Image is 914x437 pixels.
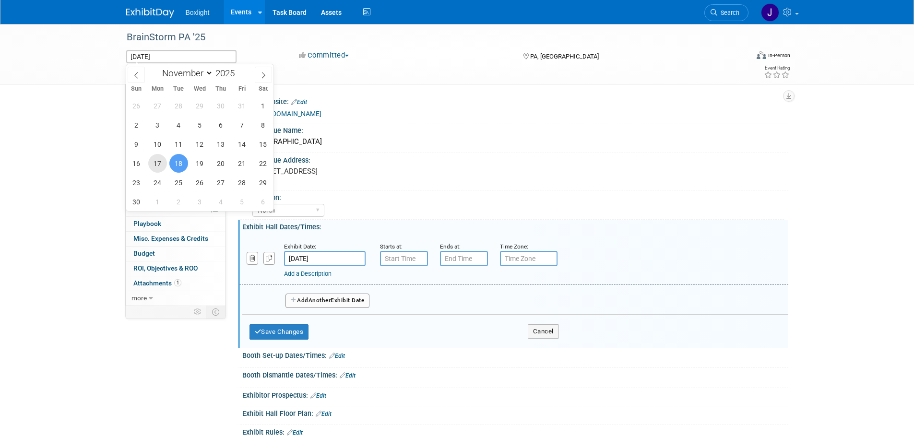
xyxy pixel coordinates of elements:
[126,232,226,246] a: Misc. Expenses & Credits
[133,220,161,227] span: Playbook
[500,243,528,250] small: Time Zone:
[168,86,189,92] span: Tue
[212,192,230,211] span: December 4, 2025
[126,84,226,98] a: Event Information
[242,153,788,165] div: Event Venue Address:
[284,270,332,277] a: Add a Description
[242,368,788,380] div: Booth Dismantle Dates/Times:
[284,243,316,250] small: Exhibit Date:
[287,429,303,436] a: Edit
[127,135,146,154] span: November 9, 2025
[242,406,788,419] div: Exhibit Hall Floor Plan:
[242,123,788,135] div: Event Venue Name:
[148,135,167,154] span: November 10, 2025
[158,67,213,79] select: Month
[242,348,788,361] div: Booth Set-up Dates/Times:
[210,86,231,92] span: Thu
[186,9,210,16] span: Boxlight
[213,68,242,79] input: Year
[190,306,206,318] td: Personalize Event Tab Strip
[212,154,230,173] span: November 20, 2025
[380,251,428,266] input: Start Time
[126,217,226,231] a: Playbook
[126,86,147,92] span: Sun
[242,220,788,232] div: Exhibit Hall Dates/Times:
[126,188,226,202] a: Sponsorships
[126,247,226,261] a: Budget
[254,154,273,173] span: November 22, 2025
[233,173,251,192] span: November 28, 2025
[717,9,739,16] span: Search
[212,173,230,192] span: November 27, 2025
[249,134,781,149] div: [GEOGRAPHIC_DATA]
[530,53,599,60] span: PA, [GEOGRAPHIC_DATA]
[242,94,788,107] div: Event Website:
[254,110,321,118] a: [URL][DOMAIN_NAME]
[761,3,779,22] img: Jean Knight
[329,353,345,359] a: Edit
[126,173,226,187] a: Shipments
[252,86,273,92] span: Sat
[133,264,198,272] span: ROI, Objectives & ROO
[206,306,226,318] td: Toggle Event Tabs
[148,116,167,134] span: November 3, 2025
[768,52,790,59] div: In-Person
[169,96,188,115] span: October 28, 2025
[174,279,181,286] span: 1
[126,128,226,142] a: Travel Reservations
[310,392,326,399] a: Edit
[189,86,210,92] span: Wed
[500,251,558,266] input: Time Zone
[131,294,147,302] span: more
[190,192,209,211] span: December 3, 2025
[132,205,149,213] span: Tasks
[764,66,790,71] div: Event Rating
[254,135,273,154] span: November 15, 2025
[249,324,309,340] button: Save Changes
[233,154,251,173] span: November 21, 2025
[233,116,251,134] span: November 7, 2025
[254,173,273,192] span: November 29, 2025
[233,96,251,115] span: October 31, 2025
[190,116,209,134] span: November 5, 2025
[133,235,208,242] span: Misc. Expenses & Credits
[253,167,459,176] pre: [STREET_ADDRESS]
[169,135,188,154] span: November 11, 2025
[296,50,353,60] button: Committed
[757,51,766,59] img: Format-Inperson.png
[126,50,237,63] input: Event Start Date - End Date
[231,86,252,92] span: Fri
[190,135,209,154] span: November 12, 2025
[233,135,251,154] span: November 14, 2025
[528,324,559,339] button: Cancel
[126,261,226,276] a: ROI, Objectives & ROO
[440,251,488,266] input: End Time
[190,96,209,115] span: October 29, 2025
[309,297,331,304] span: Another
[190,173,209,192] span: November 26, 2025
[133,279,181,287] span: Attachments
[148,192,167,211] span: December 1, 2025
[704,4,748,21] a: Search
[233,192,251,211] span: December 5, 2025
[243,190,784,202] div: US - Region:
[126,114,226,128] a: Staff
[123,29,734,46] div: BrainStorm PA '25
[340,372,356,379] a: Edit
[127,192,146,211] span: November 30, 2025
[133,249,155,257] span: Budget
[254,96,273,115] span: November 1, 2025
[127,173,146,192] span: November 23, 2025
[126,291,226,306] a: more
[169,173,188,192] span: November 25, 2025
[285,294,370,308] button: AddAnotherExhibit Date
[242,388,788,401] div: Exhibitor Prospectus:
[169,154,188,173] span: November 18, 2025
[148,154,167,173] span: November 17, 2025
[212,116,230,134] span: November 6, 2025
[127,96,146,115] span: October 26, 2025
[190,154,209,173] span: November 19, 2025
[127,116,146,134] span: November 2, 2025
[440,243,461,250] small: Ends at:
[126,99,226,113] a: Booth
